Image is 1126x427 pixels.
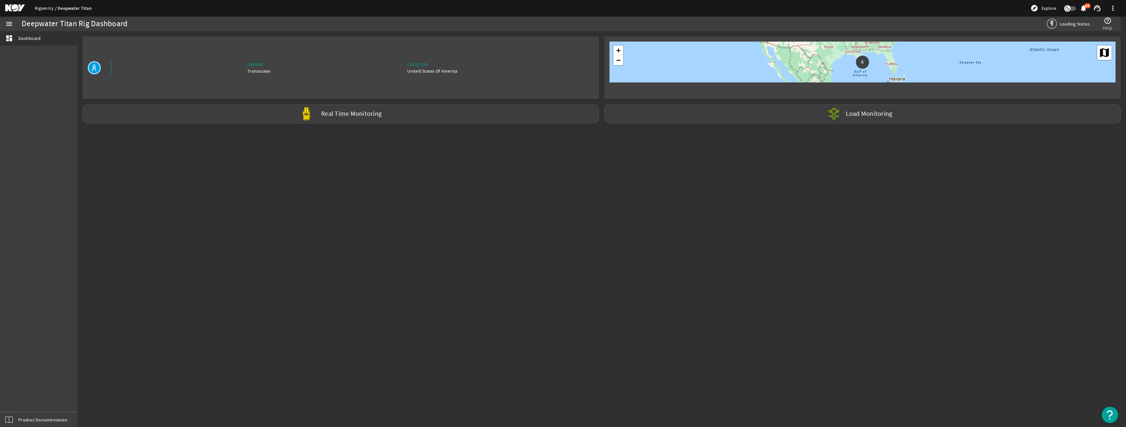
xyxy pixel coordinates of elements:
button: more_vert [1105,0,1121,16]
mat-icon: notifications [1080,4,1087,12]
a: Rigsentry [35,5,58,11]
mat-icon: menu [5,20,13,28]
span: Product Documentation [18,417,67,423]
a: Zoom out [613,55,623,65]
div: United States Of America [407,68,457,74]
span: Help [1103,25,1112,31]
div: Deepwater Titan Rig Dashboard [22,21,127,27]
button: Explore [1028,3,1059,13]
label: Real Time Monitoring [321,111,382,117]
button: 66 [1080,5,1087,12]
mat-icon: dashboard [5,34,13,42]
a: Real Time Monitoring [80,104,602,123]
div: Transocean [247,68,271,74]
span: Loading Status... [1060,21,1093,27]
span: − [616,56,621,64]
mat-icon: support_agent [1093,4,1101,12]
mat-icon: explore [1030,4,1038,12]
span: + [616,46,621,54]
label: Load Monitoring [846,111,893,117]
button: Open Resource Center [1102,407,1118,423]
a: Deepwater Titan [58,5,92,11]
div: Owner [247,61,271,68]
img: Yellowpod.svg [300,107,313,120]
mat-icon: help_outline [1104,17,1112,25]
span: Dashboard [18,35,41,42]
a: Zoom in [613,45,623,55]
span: Explore [1042,5,1056,11]
a: Layers [1097,45,1112,60]
a: Load Monitoring [602,104,1123,123]
div: Location [407,61,457,68]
